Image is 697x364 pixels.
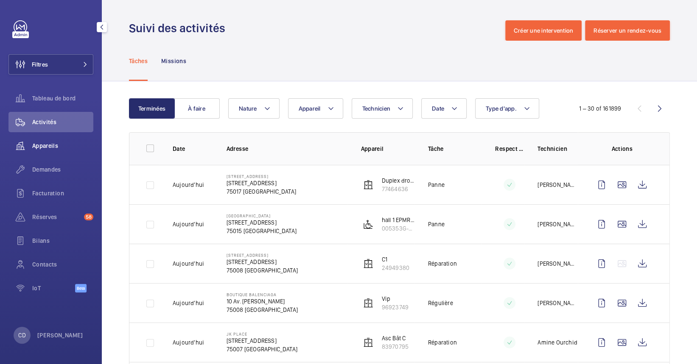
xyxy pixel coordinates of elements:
[537,338,577,347] p: Amine Ourchid
[227,179,296,187] p: [STREET_ADDRESS]
[432,105,444,112] span: Date
[37,331,83,339] p: [PERSON_NAME]
[239,105,257,112] span: Nature
[475,98,539,119] button: Type d'app.
[129,20,230,36] h1: Suivi des activités
[129,57,148,65] p: Tâches
[32,118,93,126] span: Activités
[428,338,457,347] p: Réparation
[75,284,87,292] span: Beta
[382,295,409,303] p: Vip
[227,331,297,336] p: JK PLACE
[32,165,93,174] span: Demandes
[173,338,204,347] p: Aujourd'hui
[579,104,621,113] div: 1 – 30 of 161899
[363,337,373,347] img: elevator.svg
[227,345,297,353] p: 75007 [GEOGRAPHIC_DATA]
[129,98,175,119] button: Terminées
[362,105,391,112] span: Technicien
[585,20,670,41] button: Réserver un rendez-vous
[32,94,93,103] span: Tableau de bord
[486,105,517,112] span: Type d'app.
[227,174,296,179] p: [STREET_ADDRESS]
[363,180,373,190] img: elevator.svg
[382,185,414,193] p: 77464636
[227,213,297,218] p: [GEOGRAPHIC_DATA]
[382,255,409,264] p: C1
[227,297,298,306] p: 10 Av. [PERSON_NAME]
[288,98,343,119] button: Appareil
[428,144,481,153] p: Tâche
[84,214,93,220] span: 58
[173,299,204,307] p: Aujourd'hui
[428,259,457,268] p: Réparation
[32,189,93,197] span: Facturation
[382,342,409,351] p: 83970795
[227,336,297,345] p: [STREET_ADDRESS]
[227,266,298,275] p: 75008 [GEOGRAPHIC_DATA]
[591,144,652,153] p: Actions
[227,306,298,314] p: 75008 [GEOGRAPHIC_DATA]
[227,187,296,196] p: 75017 [GEOGRAPHIC_DATA]
[173,220,204,228] p: Aujourd'hui
[8,54,93,75] button: Filtres
[227,218,297,227] p: [STREET_ADDRESS]
[495,144,524,153] p: Respect délai
[382,264,409,272] p: 24949380
[537,299,578,307] p: [PERSON_NAME]
[421,98,467,119] button: Date
[382,334,409,342] p: Asc Bât C
[32,236,93,245] span: Bilans
[32,142,93,150] span: Appareils
[363,258,373,269] img: elevator.svg
[228,98,280,119] button: Nature
[174,98,220,119] button: À faire
[227,258,298,266] p: [STREET_ADDRESS]
[363,219,373,229] img: platform_lift.svg
[227,144,347,153] p: Adresse
[382,224,414,233] p: 005353G-H-2-18-0-33
[505,20,582,41] button: Créer une intervention
[537,144,578,153] p: Technicien
[428,181,445,189] p: Panne
[382,216,414,224] p: hall 1 EPMR métro gauche (PE-Y-1)
[227,292,298,297] p: Boutique Balenciaga
[382,176,414,185] p: Duplex droite
[428,220,445,228] p: Panne
[382,303,409,311] p: 96923749
[32,260,93,269] span: Contacts
[537,220,578,228] p: [PERSON_NAME]
[299,105,321,112] span: Appareil
[227,253,298,258] p: [STREET_ADDRESS]
[227,227,297,235] p: 75015 [GEOGRAPHIC_DATA]
[32,284,75,292] span: IoT
[361,144,414,153] p: Appareil
[18,331,25,339] p: CD
[537,181,578,189] p: [PERSON_NAME]
[161,57,186,65] p: Missions
[428,299,453,307] p: Régulière
[352,98,413,119] button: Technicien
[537,259,578,268] p: [PERSON_NAME]
[32,60,48,69] span: Filtres
[173,181,204,189] p: Aujourd'hui
[173,144,213,153] p: Date
[32,213,81,221] span: Réserves
[173,259,204,268] p: Aujourd'hui
[363,298,373,308] img: elevator.svg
